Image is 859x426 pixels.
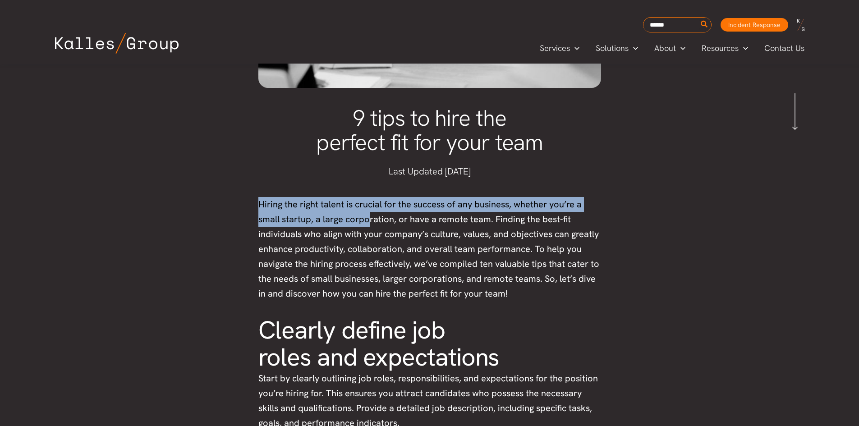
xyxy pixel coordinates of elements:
[532,41,813,55] nav: Primary Site Navigation
[756,41,813,55] a: Contact Us
[764,41,804,55] span: Contact Us
[258,198,599,299] span: Hiring the right talent is crucial for the success of any business, whether you’re a small startu...
[702,41,739,55] span: Resources
[316,103,543,157] span: 9 tips to hire the perfect fit for your team
[721,18,788,32] a: Incident Response
[739,41,748,55] span: Menu Toggle
[540,41,570,55] span: Services
[629,41,638,55] span: Menu Toggle
[654,41,676,55] span: About
[699,18,710,32] button: Search
[596,41,629,55] span: Solutions
[646,41,694,55] a: AboutMenu Toggle
[570,41,579,55] span: Menu Toggle
[258,314,500,373] span: Clearly define job roles and expectations
[694,41,756,55] a: ResourcesMenu Toggle
[588,41,646,55] a: SolutionsMenu Toggle
[676,41,685,55] span: Menu Toggle
[55,33,179,54] img: Kalles Group
[389,165,471,177] span: Last Updated [DATE]
[532,41,588,55] a: ServicesMenu Toggle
